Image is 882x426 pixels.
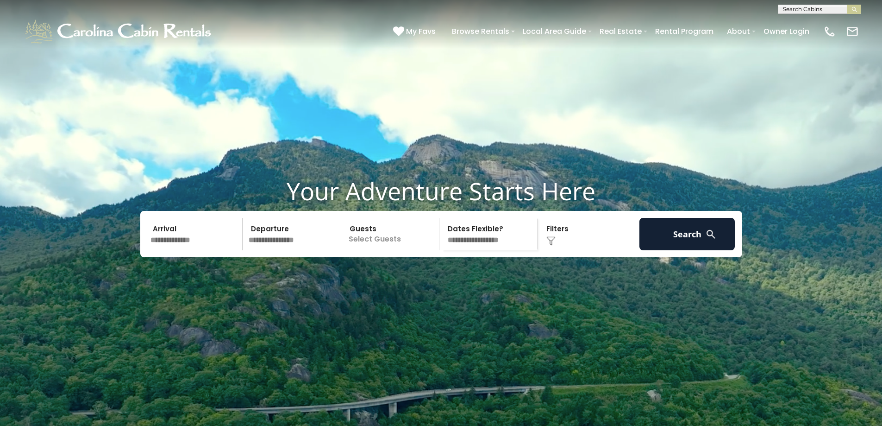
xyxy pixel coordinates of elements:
button: Search [639,218,735,250]
a: Owner Login [759,23,814,39]
h1: Your Adventure Starts Here [7,177,875,205]
p: Select Guests [344,218,439,250]
img: filter--v1.png [546,236,556,246]
img: phone-regular-white.png [823,25,836,38]
a: Real Estate [595,23,646,39]
a: About [722,23,755,39]
a: My Favs [393,25,438,38]
a: Browse Rentals [447,23,514,39]
a: Rental Program [651,23,718,39]
img: search-regular-white.png [705,229,717,240]
a: Local Area Guide [518,23,591,39]
img: White-1-1-2.png [23,18,215,45]
span: My Favs [406,25,436,37]
img: mail-regular-white.png [846,25,859,38]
